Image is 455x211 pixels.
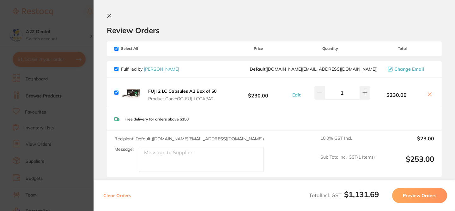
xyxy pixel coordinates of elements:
h2: Review Orders [107,26,442,35]
output: $23.00 [380,136,434,149]
label: Message: [114,147,134,152]
b: $230.00 [370,92,423,98]
span: Quantity [290,46,370,51]
b: $230.00 [226,87,290,98]
img: bHNkdWl2ZA [121,83,141,103]
img: Profile image for Restocq [14,19,24,29]
button: Edit [290,92,302,98]
p: Message from Restocq, sent 1w ago [27,24,109,30]
span: Change Email [394,67,424,72]
button: Clear Orders [101,188,133,203]
span: Recipient: Default ( [DOMAIN_NAME][EMAIL_ADDRESS][DOMAIN_NAME] ) [114,136,264,142]
a: [PERSON_NAME] [144,66,179,72]
b: Default [250,66,265,72]
span: Sub Total Incl. GST ( 1 Items) [320,155,375,172]
span: Total Incl. GST [309,192,379,198]
span: customer.care@henryschein.com.au [250,67,378,72]
span: Total [370,46,434,51]
output: $253.00 [380,155,434,172]
button: Change Email [386,66,434,72]
span: Product Code: GC-FUJILCCAPA2 [148,96,216,101]
span: Price [226,46,290,51]
button: Preview Orders [392,188,447,203]
div: message notification from Restocq, 1w ago. It has been 14 days since you have started your Restoc... [9,13,117,34]
p: Free delivery for orders above $150 [124,117,189,121]
b: FUJI 2 LC Capsules A2 Box of 50 [148,88,216,94]
p: Fulfilled by [121,67,179,72]
span: 10.0 % GST Incl. [320,136,375,149]
button: FUJI 2 LC Capsules A2 Box of 50 Product Code:GC-FUJILCCAPA2 [146,88,218,102]
b: $1,131.69 [344,190,379,199]
span: Select All [114,46,178,51]
span: It has been 14 days since you have started your Restocq journey. We wanted to do a check in and s... [27,18,108,55]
